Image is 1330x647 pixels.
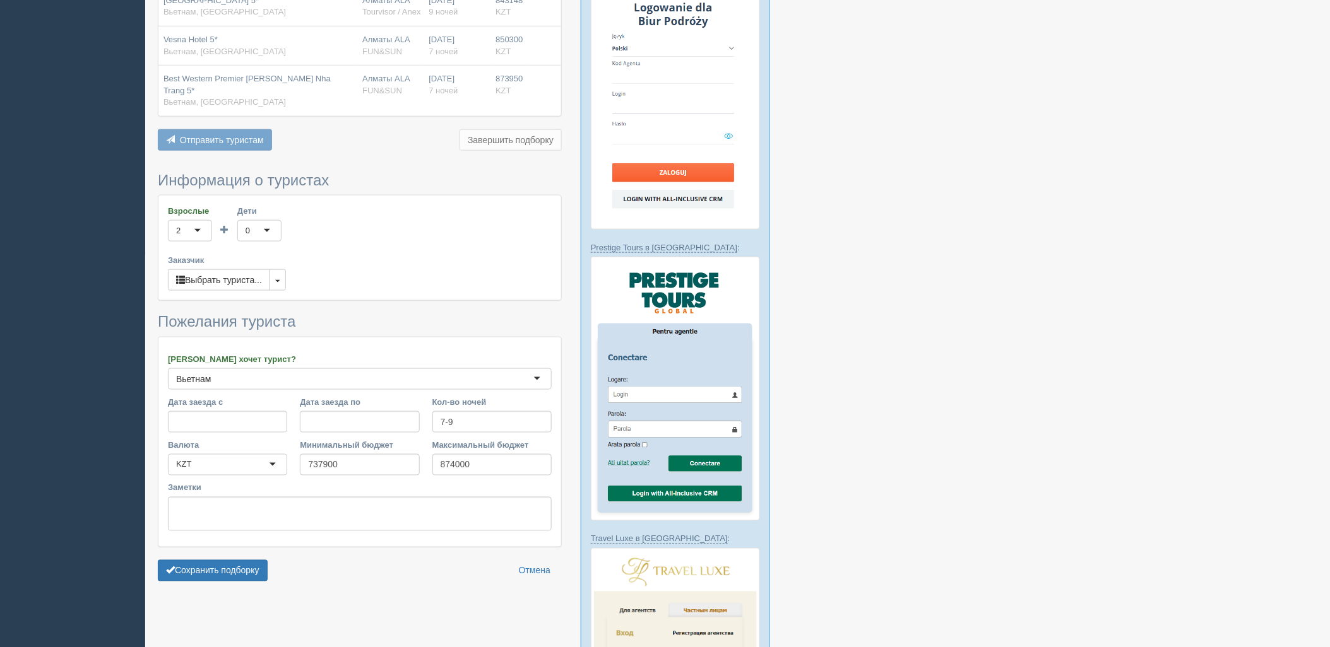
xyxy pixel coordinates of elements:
[168,482,552,494] label: Заметки
[168,254,552,266] label: Заказчик
[496,35,523,44] span: 850300
[163,74,331,95] span: Best Western Premier [PERSON_NAME] Nha Trang 5*
[429,86,458,95] span: 7 ночей
[158,129,272,151] button: Отправить туристам
[176,458,192,471] div: KZT
[362,7,421,16] span: Tourvisor / Anex
[511,560,559,581] a: Отмена
[158,172,562,189] h3: Информация о туристах
[432,439,552,451] label: Максимальный бюджет
[168,205,212,217] label: Взрослые
[168,439,287,451] label: Валюта
[158,560,268,581] button: Сохранить подборку
[429,73,485,96] div: [DATE]
[496,7,511,16] span: KZT
[591,534,728,544] a: Travel Luxe в [GEOGRAPHIC_DATA]
[300,396,419,408] label: Дата заезда по
[496,74,523,83] span: 873950
[163,7,286,16] span: Вьетнам, [GEOGRAPHIC_DATA]
[246,224,250,237] div: 0
[591,533,760,545] p: :
[158,313,295,330] span: Пожелания туриста
[362,34,419,57] div: Алматы ALA
[429,7,458,16] span: 9 ночей
[176,373,211,385] div: Вьетнам
[496,86,511,95] span: KZT
[237,205,282,217] label: Дети
[300,439,419,451] label: Минимальный бюджет
[429,47,458,56] span: 7 ночей
[362,47,402,56] span: FUN&SUN
[591,242,760,254] p: :
[362,73,419,96] div: Алматы ALA
[432,411,552,433] input: 7-10 или 7,10,14
[362,86,402,95] span: FUN&SUN
[429,34,485,57] div: [DATE]
[496,47,511,56] span: KZT
[180,135,264,145] span: Отправить туристам
[176,224,181,237] div: 2
[460,129,562,151] button: Завершить подборку
[591,243,737,253] a: Prestige Tours в [GEOGRAPHIC_DATA]
[432,396,552,408] label: Кол-во ночей
[591,257,760,520] img: prestige-tours-login-via-crm-for-travel-agents.png
[168,353,552,365] label: [PERSON_NAME] хочет турист?
[163,35,218,44] span: Vesna Hotel 5*
[168,396,287,408] label: Дата заезда с
[163,97,286,107] span: Вьетнам, [GEOGRAPHIC_DATA]
[168,269,270,291] button: Выбрать туриста...
[163,47,286,56] span: Вьетнам, [GEOGRAPHIC_DATA]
